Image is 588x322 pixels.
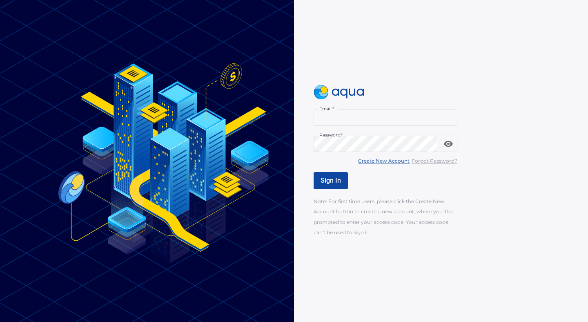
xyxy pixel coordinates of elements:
button: Sign In [314,172,348,189]
u: Forgot Password? [412,158,457,164]
label: Password [319,132,343,138]
span: Sign In [321,177,341,184]
img: logo [314,85,364,100]
label: Email [319,106,334,112]
u: Create New Account [358,158,410,164]
span: Note: For first time users, please click the Create New Account button to create a new account, w... [314,198,453,235]
button: toggle password visibility [440,136,457,152]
